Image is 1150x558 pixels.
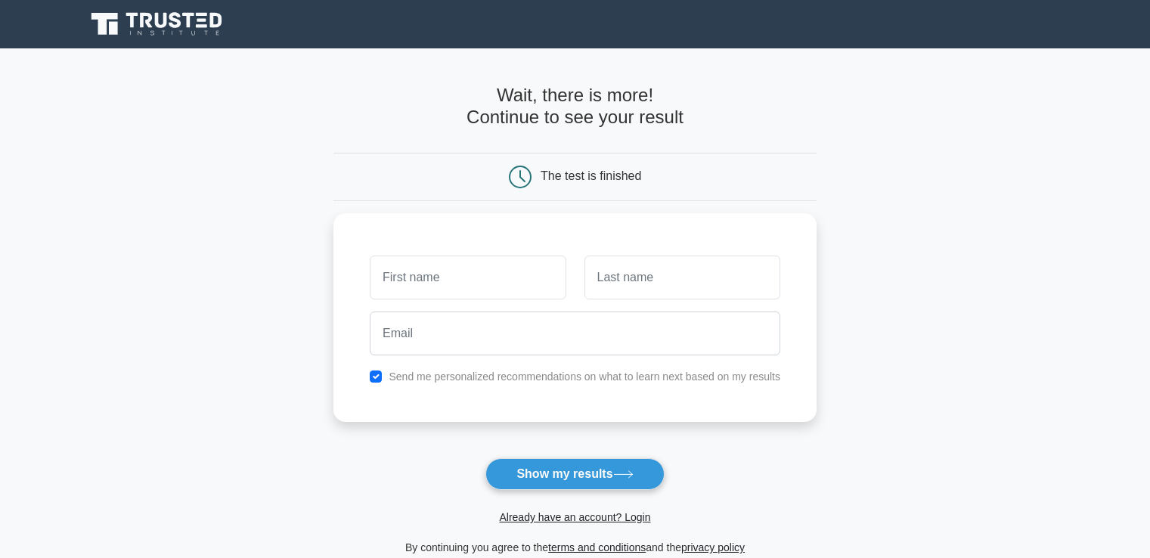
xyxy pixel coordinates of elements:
div: The test is finished [541,169,641,182]
a: terms and conditions [548,541,646,553]
input: Last name [584,256,780,299]
h4: Wait, there is more! Continue to see your result [333,85,817,129]
a: privacy policy [681,541,745,553]
label: Send me personalized recommendations on what to learn next based on my results [389,370,780,383]
div: By continuing you agree to the and the [324,538,826,556]
button: Show my results [485,458,664,490]
input: Email [370,312,780,355]
a: Already have an account? Login [499,511,650,523]
input: First name [370,256,566,299]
